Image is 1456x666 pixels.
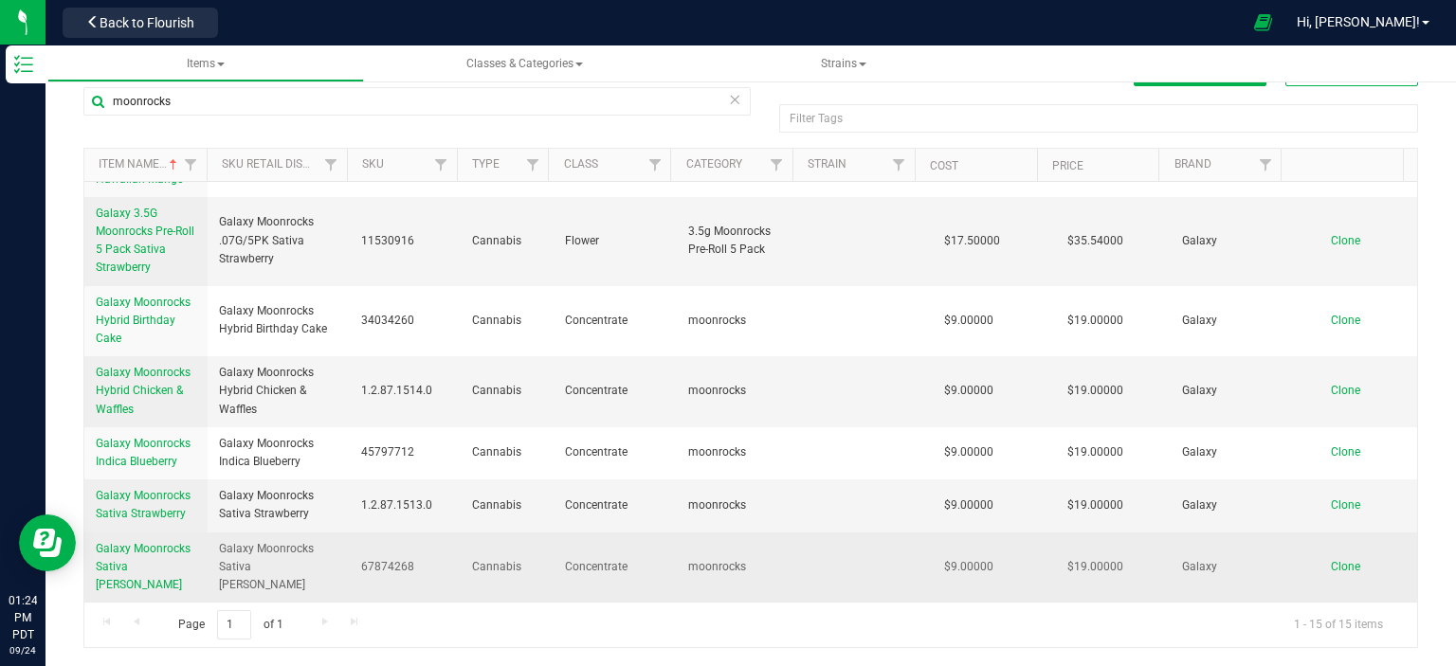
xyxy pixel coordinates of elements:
span: Cannabis [472,382,542,400]
span: Galaxy Moonrocks Hybrid Birthday Cake [96,296,191,345]
iframe: Resource center [19,514,76,571]
span: 67874268 [361,558,449,576]
span: $17.50000 [935,227,1010,255]
span: $9.00000 [935,377,1003,405]
span: $19.00000 [1058,553,1133,581]
a: Galaxy Moonrocks Sativa Strawberry [96,487,196,523]
span: Galaxy [1182,312,1283,330]
span: Clone [1331,384,1360,397]
span: 34034260 [361,312,449,330]
span: $9.00000 [935,492,1003,519]
span: Items [187,57,225,70]
span: Galaxy Moonrocks Sativa [PERSON_NAME] [96,542,191,591]
a: Clone [1331,234,1379,247]
a: Clone [1331,314,1379,327]
span: Galaxy 3.5G Moonrocks Pre-Roll 5 Pack Sativa Strawberry [96,207,194,275]
span: Strains [821,57,866,70]
input: Search Item Name, SKU Retail Name, or Part Number [83,87,751,116]
span: Galaxy [1182,382,1283,400]
span: Clone [1331,498,1360,512]
a: Sku Retail Display Name [222,157,364,171]
span: Clone [1331,234,1360,247]
p: 01:24 PM PDT [9,592,37,643]
a: Filter [883,149,915,181]
span: Concentrate [565,382,665,400]
span: Concentrate [565,312,665,330]
span: 11530916 [361,232,449,250]
span: Concentrate [565,496,665,514]
a: Filter [517,149,548,181]
span: Classes & Categories [466,57,583,70]
span: Clone [1331,560,1360,573]
span: $9.00000 [935,307,1003,334]
span: $9.00000 [935,553,1003,581]
span: Galaxy Moonrocks Hybrid Chicken & Waffles [96,366,191,415]
span: Galaxy Moonrocks Sativa Strawberry [96,489,191,520]
p: 09/24 [9,643,37,657]
span: Galaxy Moonrocks Sativa Strawberry [219,487,338,523]
span: $19.00000 [1058,492,1133,519]
a: Galaxy Moonrocks Sativa [PERSON_NAME] [96,540,196,595]
span: Clear [728,87,741,112]
span: Concentrate [565,558,665,576]
span: moonrocks [688,312,789,330]
span: Clone [1331,314,1360,327]
a: Item Name [99,157,181,171]
span: $9.00000 [935,439,1003,466]
span: $19.00000 [1058,377,1133,405]
span: Cannabis [472,312,542,330]
span: Page of 1 [162,610,299,639]
a: Galaxy Moonrocks Indica Blueberry [96,435,196,471]
a: Clone [1331,560,1379,573]
span: 1 - 15 of 15 items [1279,610,1398,639]
a: Galaxy Moonrocks Hybrid Chicken & Waffles [96,364,196,419]
span: Hi, [PERSON_NAME]! [1297,14,1420,29]
a: Filter [316,149,347,181]
span: Cannabis [472,443,542,461]
span: Galaxy Moonrocks Indica Blueberry [96,437,191,468]
a: Filter [639,149,670,181]
span: Clone [1331,445,1360,459]
span: Galaxy [1182,443,1283,461]
a: Clone [1331,498,1379,512]
span: Galaxy Moonrocks .07G/5PK Sativa Strawberry [219,213,338,268]
a: Strain [808,157,846,171]
span: 3.5g Moonrocks Pre-Roll 5 Pack [688,223,789,259]
span: Concentrate [565,443,665,461]
span: Galaxy [1182,496,1283,514]
span: $19.00000 [1058,439,1133,466]
span: Galaxy Moonrocks Hybrid Chicken & Waffles [219,364,338,419]
span: Galaxy [1182,232,1283,250]
a: SKU [362,157,384,171]
span: Cannabis [472,496,542,514]
span: Cannabis [472,558,542,576]
span: moonrocks [688,558,789,576]
span: Galaxy Moonrocks Hybrid Birthday Cake [219,302,338,338]
span: moonrocks [688,496,789,514]
a: Type [472,157,500,171]
span: Galaxy Moonrocks Sativa [PERSON_NAME] [219,540,338,595]
a: Galaxy 3.5G Moonrocks Pre-Roll 5 Pack Sativa Strawberry [96,205,196,278]
a: Clone [1331,384,1379,397]
a: Filter [426,149,457,181]
a: Cost [930,159,958,172]
span: $35.54000 [1058,227,1133,255]
a: Clone [1331,445,1379,459]
span: Galaxy [1182,558,1283,576]
a: Filter [175,149,207,181]
span: Galaxy Moonrocks Indica Blueberry [219,435,338,471]
span: Galaxy 3.5G Moonrocks Pre-Roll 5 Pack Indica Hawaiian Mango [96,117,194,186]
inline-svg: Inventory [14,55,33,74]
span: Flower [565,232,665,250]
span: moonrocks [688,382,789,400]
span: moonrocks [688,443,789,461]
a: Class [564,157,598,171]
button: Back to Flourish [63,8,218,38]
span: 1.2.87.1513.0 [361,496,449,514]
span: $19.00000 [1058,307,1133,334]
span: Back to Flourish [100,15,194,30]
a: Filter [1249,149,1281,181]
span: Open Ecommerce Menu [1242,4,1284,41]
a: Price [1052,159,1083,172]
span: 1.2.87.1514.0 [361,382,449,400]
